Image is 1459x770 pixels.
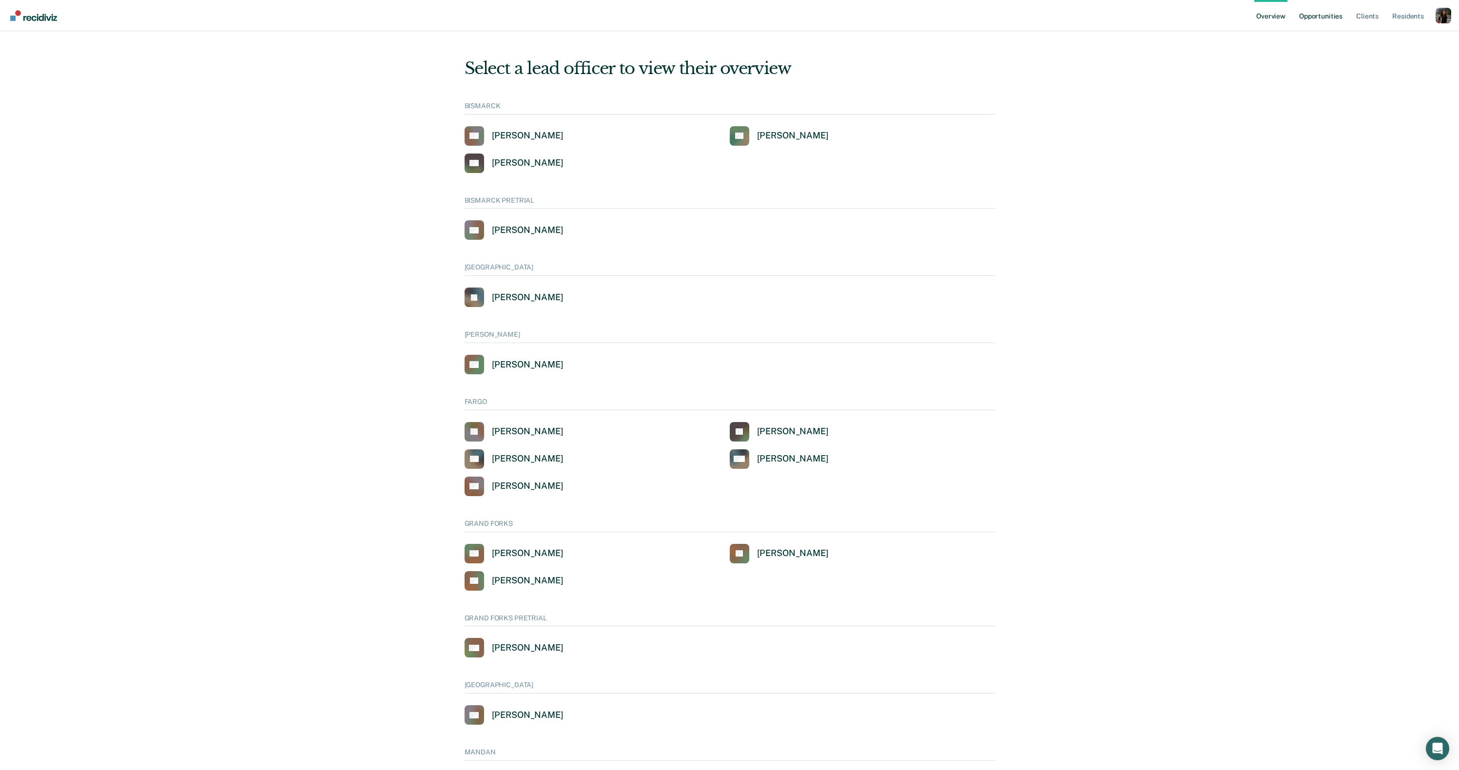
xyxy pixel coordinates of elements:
[465,126,564,146] a: [PERSON_NAME]
[465,398,995,410] div: FARGO
[730,126,829,146] a: [PERSON_NAME]
[1426,737,1449,760] div: Open Intercom Messenger
[492,548,564,559] div: [PERSON_NAME]
[465,571,564,591] a: [PERSON_NAME]
[492,481,564,492] div: [PERSON_NAME]
[465,705,564,725] a: [PERSON_NAME]
[465,220,564,240] a: [PERSON_NAME]
[465,748,995,761] div: MANDAN
[10,10,57,21] img: Recidiviz
[492,575,564,586] div: [PERSON_NAME]
[465,681,995,693] div: [GEOGRAPHIC_DATA]
[465,638,564,657] a: [PERSON_NAME]
[492,359,564,370] div: [PERSON_NAME]
[757,548,829,559] div: [PERSON_NAME]
[492,292,564,303] div: [PERSON_NAME]
[465,449,564,469] a: [PERSON_NAME]
[465,58,995,78] div: Select a lead officer to view their overview
[465,196,995,209] div: BISMARCK PRETRIAL
[465,154,564,173] a: [PERSON_NAME]
[465,288,564,307] a: [PERSON_NAME]
[465,544,564,563] a: [PERSON_NAME]
[757,453,829,464] div: [PERSON_NAME]
[492,426,564,437] div: [PERSON_NAME]
[730,422,829,442] a: [PERSON_NAME]
[1436,8,1451,23] button: Profile dropdown button
[730,544,829,563] a: [PERSON_NAME]
[492,130,564,141] div: [PERSON_NAME]
[465,614,995,627] div: GRAND FORKS PRETRIAL
[492,225,564,236] div: [PERSON_NAME]
[757,130,829,141] div: [PERSON_NAME]
[492,710,564,721] div: [PERSON_NAME]
[465,355,564,374] a: [PERSON_NAME]
[730,449,829,469] a: [PERSON_NAME]
[465,520,995,532] div: GRAND FORKS
[465,422,564,442] a: [PERSON_NAME]
[757,426,829,437] div: [PERSON_NAME]
[465,330,995,343] div: [PERSON_NAME]
[492,642,564,654] div: [PERSON_NAME]
[465,102,995,115] div: BISMARCK
[465,263,995,276] div: [GEOGRAPHIC_DATA]
[492,157,564,169] div: [PERSON_NAME]
[465,477,564,496] a: [PERSON_NAME]
[492,453,564,464] div: [PERSON_NAME]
